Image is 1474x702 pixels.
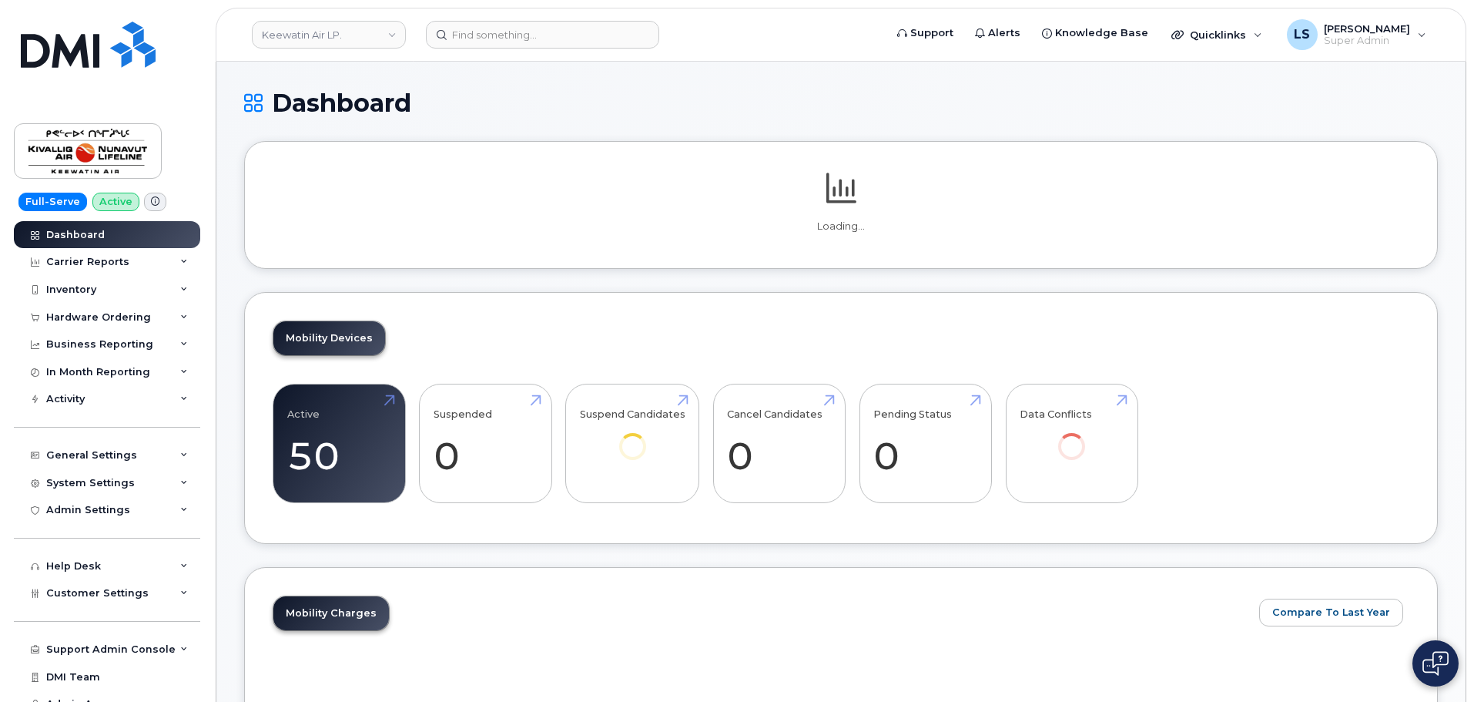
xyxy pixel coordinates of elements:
h1: Dashboard [244,89,1438,116]
a: Mobility Charges [273,596,389,630]
img: Open chat [1422,651,1449,676]
span: Compare To Last Year [1272,605,1390,620]
p: Loading... [273,220,1409,233]
a: Suspended 0 [434,393,538,495]
a: Data Conflicts [1020,393,1124,482]
a: Pending Status 0 [873,393,977,495]
a: Cancel Candidates 0 [727,393,831,495]
a: Active 50 [287,393,391,495]
a: Suspend Candidates [580,393,685,482]
button: Compare To Last Year [1259,599,1403,626]
a: Mobility Devices [273,321,385,355]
